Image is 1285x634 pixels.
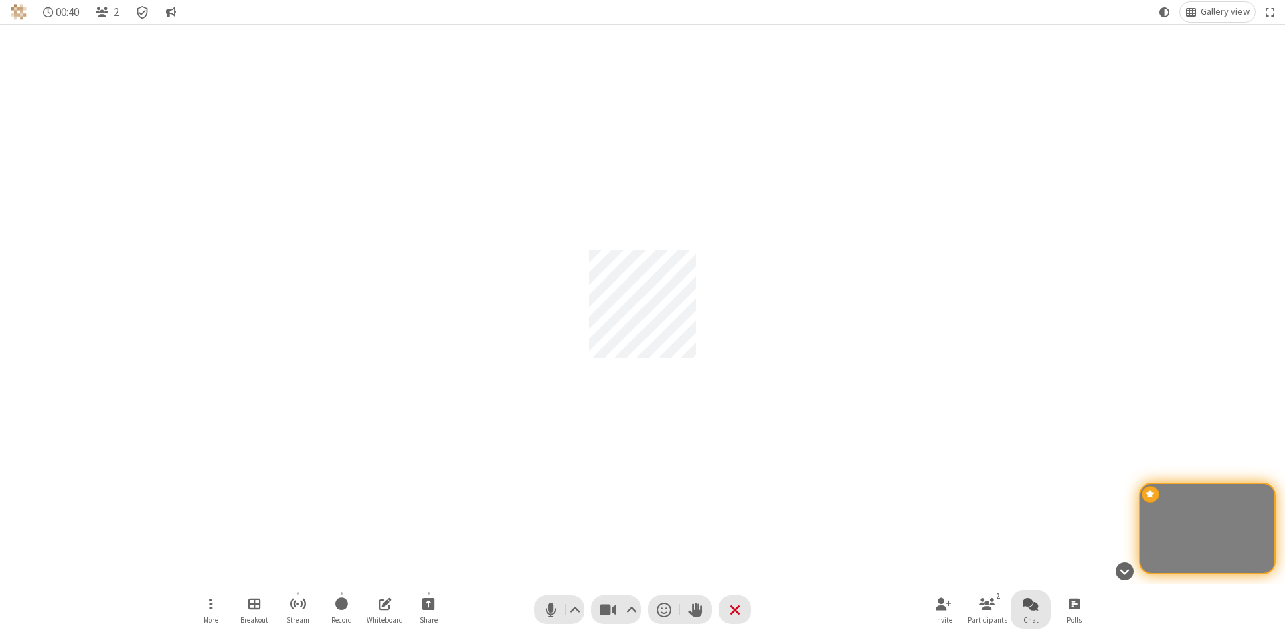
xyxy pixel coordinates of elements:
button: Fullscreen [1260,2,1280,22]
span: Gallery view [1201,7,1250,17]
button: End or leave meeting [719,595,751,624]
button: Audio settings [566,595,584,624]
button: Open participant list [967,590,1007,629]
img: QA Selenium DO NOT DELETE OR CHANGE [11,4,27,20]
button: Mute (Alt+A) [534,595,584,624]
span: More [203,616,218,624]
span: 2 [114,6,119,19]
button: Using system theme [1154,2,1175,22]
button: Start recording [321,590,361,629]
button: Open chat [1011,590,1051,629]
button: Open menu [191,590,231,629]
button: Open participant list [90,2,124,22]
span: Share [420,616,438,624]
span: Invite [935,616,952,624]
button: Change layout [1180,2,1255,22]
span: Chat [1023,616,1039,624]
span: Record [331,616,352,624]
button: Start sharing [408,590,448,629]
button: Invite participants (Alt+I) [924,590,964,629]
button: Raise hand [680,595,712,624]
div: Meeting details Encryption enabled [130,2,155,22]
button: Open poll [1054,590,1094,629]
div: 2 [993,590,1004,602]
button: Manage Breakout Rooms [234,590,274,629]
button: Start streaming [278,590,318,629]
span: Polls [1067,616,1082,624]
button: Hide [1110,555,1138,587]
div: Timer [37,2,85,22]
span: Participants [968,616,1007,624]
button: Stop video (Alt+V) [591,595,641,624]
span: Whiteboard [367,616,403,624]
span: Stream [286,616,309,624]
button: Send a reaction [648,595,680,624]
button: Video setting [623,595,641,624]
span: Breakout [240,616,268,624]
button: Open shared whiteboard [365,590,405,629]
span: 00:40 [56,6,79,19]
button: Conversation [160,2,181,22]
